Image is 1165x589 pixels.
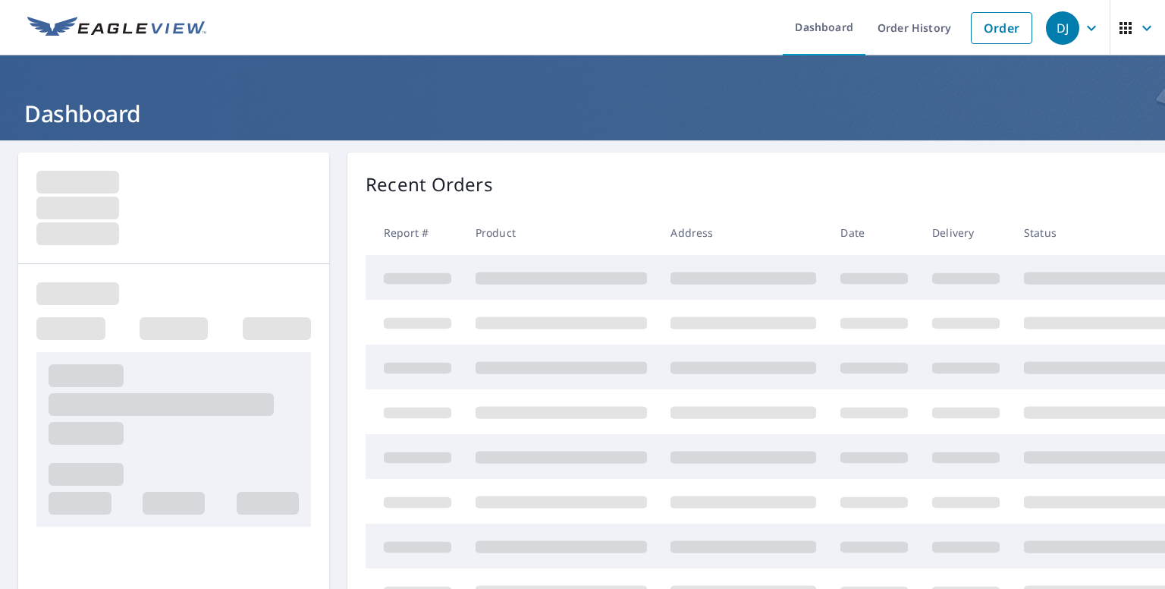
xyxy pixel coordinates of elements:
a: Order [971,12,1032,44]
img: EV Logo [27,17,206,39]
th: Product [463,210,659,255]
div: DJ [1046,11,1079,45]
p: Recent Orders [366,171,493,198]
h1: Dashboard [18,98,1147,129]
th: Address [658,210,828,255]
th: Report # [366,210,463,255]
th: Date [828,210,920,255]
th: Delivery [920,210,1012,255]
